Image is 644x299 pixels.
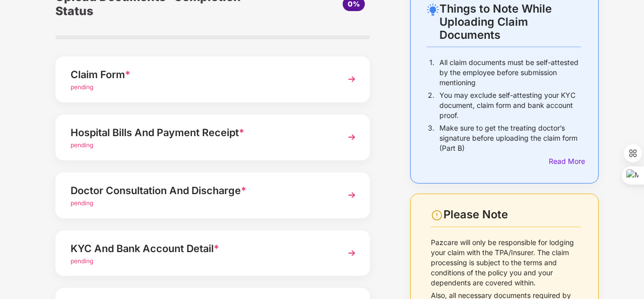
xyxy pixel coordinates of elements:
[71,83,93,91] span: pending
[429,57,434,88] p: 1.
[343,128,361,146] img: svg+xml;base64,PHN2ZyBpZD0iTmV4dCIgeG1sbnM9Imh0dHA6Ly93d3cudzMub3JnLzIwMDAvc3ZnIiB3aWR0aD0iMzYiIG...
[439,90,581,121] p: You may exclude self-attesting your KYC document, claim form and bank account proof.
[71,257,93,265] span: pending
[439,123,581,153] p: Make sure to get the treating doctor’s signature before uploading the claim form (Part B)
[71,199,93,207] span: pending
[428,90,434,121] p: 2.
[443,208,581,221] div: Please Note
[431,209,443,221] img: svg+xml;base64,PHN2ZyBpZD0iV2FybmluZ18tXzI0eDI0IiBkYXRhLW5hbWU9Ildhcm5pbmcgLSAyNHgyNCIgeG1sbnM9Im...
[71,183,331,199] div: Doctor Consultation And Discharge
[428,123,434,153] p: 3.
[71,141,93,149] span: pending
[431,237,581,288] p: Pazcare will only be responsible for lodging your claim with the TPA/Insurer. The claim processin...
[343,244,361,262] img: svg+xml;base64,PHN2ZyBpZD0iTmV4dCIgeG1sbnM9Imh0dHA6Ly93d3cudzMub3JnLzIwMDAvc3ZnIiB3aWR0aD0iMzYiIG...
[427,4,439,16] img: svg+xml;base64,PHN2ZyB4bWxucz0iaHR0cDovL3d3dy53My5vcmcvMjAwMC9zdmciIHdpZHRoPSIyNC4wOTMiIGhlaWdodD...
[549,156,581,167] div: Read More
[439,2,581,41] div: Things to Note While Uploading Claim Documents
[343,70,361,88] img: svg+xml;base64,PHN2ZyBpZD0iTmV4dCIgeG1sbnM9Imh0dHA6Ly93d3cudzMub3JnLzIwMDAvc3ZnIiB3aWR0aD0iMzYiIG...
[71,125,331,141] div: Hospital Bills And Payment Receipt
[439,57,581,88] p: All claim documents must be self-attested by the employee before submission mentioning
[71,67,331,83] div: Claim Form
[343,186,361,204] img: svg+xml;base64,PHN2ZyBpZD0iTmV4dCIgeG1sbnM9Imh0dHA6Ly93d3cudzMub3JnLzIwMDAvc3ZnIiB3aWR0aD0iMzYiIG...
[71,241,331,257] div: KYC And Bank Account Detail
